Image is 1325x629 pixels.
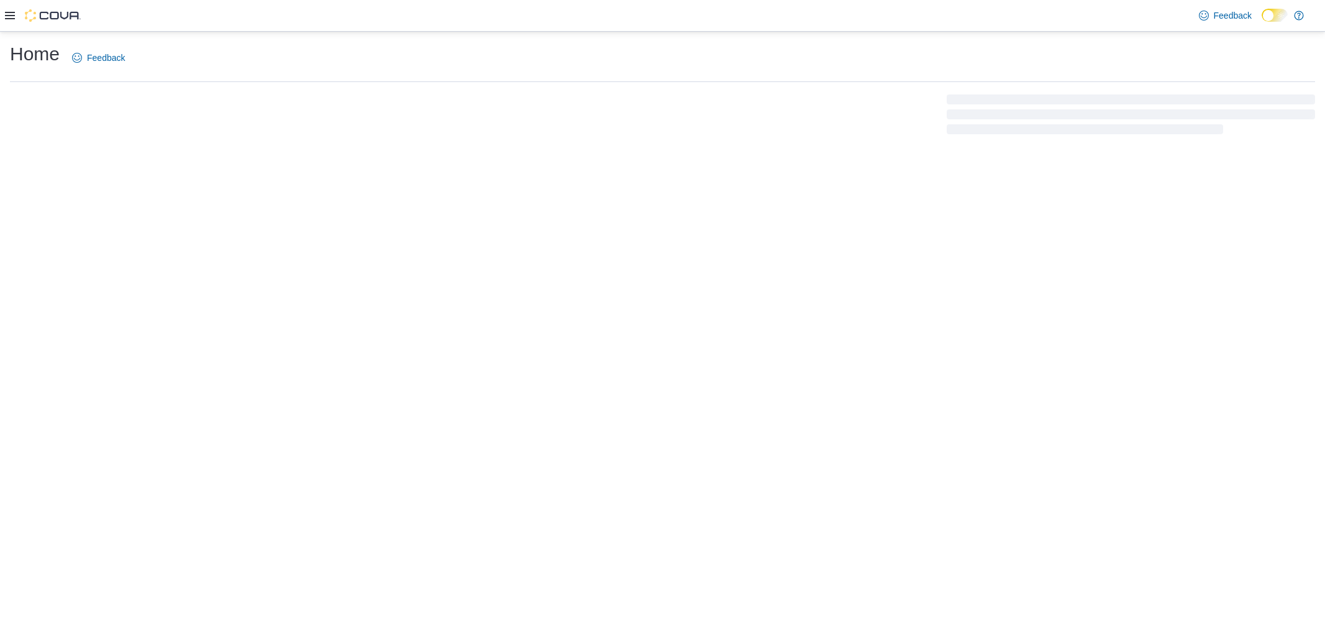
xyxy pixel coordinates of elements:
[67,45,130,70] a: Feedback
[1214,9,1252,22] span: Feedback
[947,97,1315,137] span: Loading
[1194,3,1257,28] a: Feedback
[87,52,125,64] span: Feedback
[10,42,60,67] h1: Home
[25,9,81,22] img: Cova
[1262,9,1288,22] input: Dark Mode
